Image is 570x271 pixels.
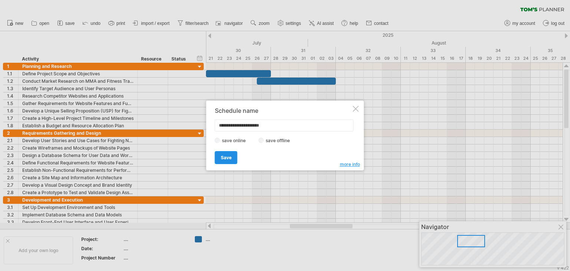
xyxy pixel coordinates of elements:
span: Save [221,155,232,160]
label: save online [220,138,252,143]
span: more info [340,161,360,167]
div: Schedule name [215,107,351,114]
a: Save [215,151,237,164]
label: save offline [264,138,296,143]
